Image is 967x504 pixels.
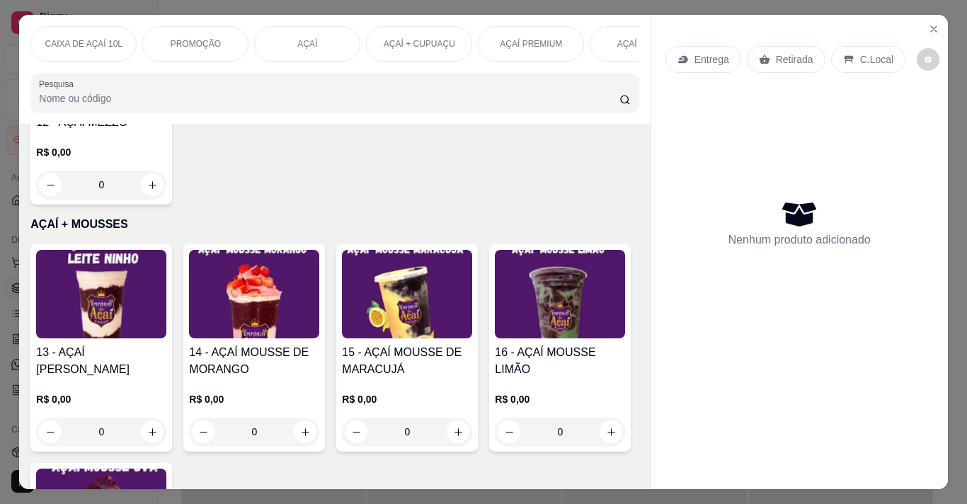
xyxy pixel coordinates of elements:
[495,392,625,406] p: R$ 0,00
[189,250,319,338] img: product-image
[922,18,945,40] button: Close
[495,250,625,338] img: product-image
[36,145,166,159] p: R$ 0,00
[36,344,166,378] h4: 13 - AÇAÍ [PERSON_NAME]
[694,52,729,67] p: Entrega
[36,392,166,406] p: R$ 0,00
[342,392,472,406] p: R$ 0,00
[189,392,319,406] p: R$ 0,00
[39,78,79,90] label: Pesquisa
[171,38,221,50] p: PROMOÇÃO
[776,52,813,67] p: Retirada
[342,344,472,378] h4: 15 - AÇAÍ MOUSSE DE MARACUJÁ
[617,38,669,50] p: AÇAÍ MEZZO
[189,344,319,378] h4: 14 - AÇAÍ MOUSSE DE MORANGO
[45,38,122,50] p: CAIXA DE AÇAÍ 10L
[297,38,317,50] p: AÇAÍ
[917,48,939,71] button: decrease-product-quantity
[495,344,625,378] h4: 16 - AÇAÍ MOUSSE LIMÃO
[728,231,871,248] p: Nenhum produto adicionado
[36,250,166,338] img: product-image
[30,216,639,233] p: AÇAÍ + MOUSSES
[39,91,619,105] input: Pesquisa
[384,38,455,50] p: AÇAÍ + CUPUAÇU
[342,250,472,338] img: product-image
[860,52,893,67] p: C.Local
[500,38,562,50] p: AÇAÍ PREMIUM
